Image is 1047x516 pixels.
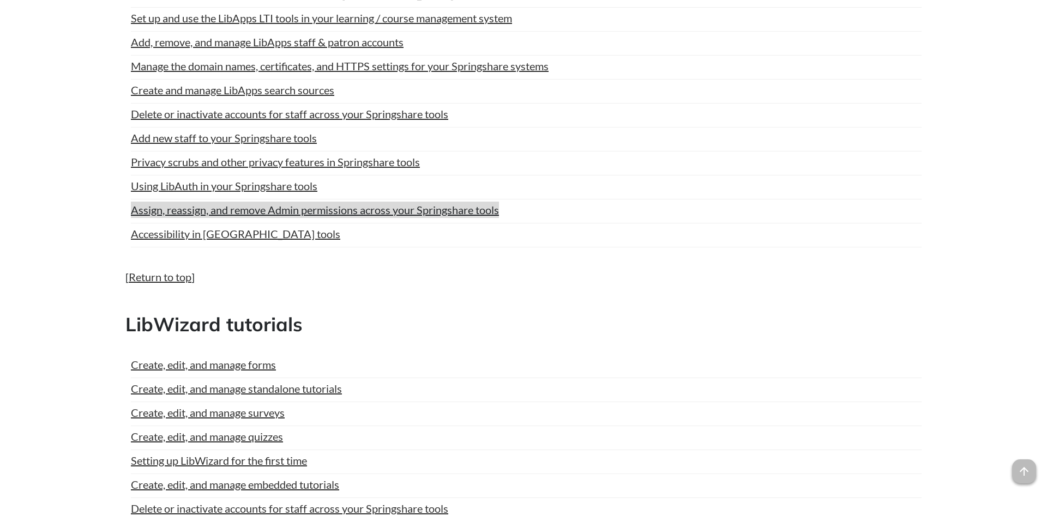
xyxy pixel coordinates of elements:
[131,380,342,397] a: Create, edit, and manage standalone tutorials
[131,34,404,50] a: Add, remove, and manage LibApps staff & patron accounts
[131,58,549,74] a: Manage the domain names, certificates, and HTTPS settings for your Springshare systems
[131,226,340,242] a: Accessibility in [GEOGRAPHIC_DATA] tools
[131,106,448,122] a: Delete or inactivate accounts for staff across your Springshare tools
[125,269,922,284] p: [ ]
[131,130,317,146] a: Add new staff to your Springshare tools
[131,154,420,170] a: Privacy scrubs and other privacy features in Springshare tools
[131,82,334,98] a: Create and manage LibApps search sources
[131,476,339,493] a: Create, edit, and manage embedded tutorials
[125,311,922,338] h2: LibWizard tutorials
[131,428,283,445] a: Create, edit, and manage quizzes
[131,356,276,373] a: Create, edit, and manage forms
[131,452,307,469] a: Setting up LibWizard for the first time
[1012,459,1036,483] span: arrow_upward
[131,202,499,218] a: Assign, reassign, and remove Admin permissions across your Springshare tools
[131,404,285,421] a: Create, edit, and manage surveys
[131,10,512,26] a: Set up and use the LibApps LTI tools in your learning / course management system
[129,270,191,283] a: Return to top
[131,178,317,194] a: Using LibAuth in your Springshare tools
[1012,460,1036,473] a: arrow_upward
